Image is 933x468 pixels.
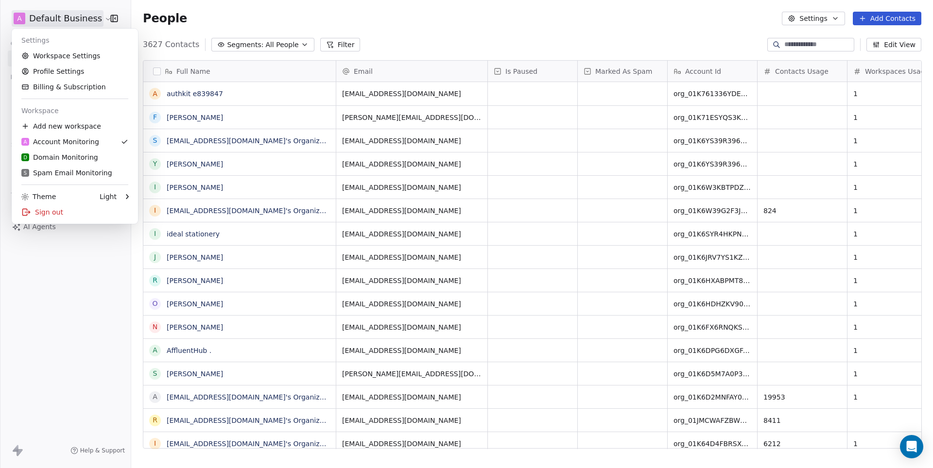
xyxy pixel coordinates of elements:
[16,48,134,64] a: Workspace Settings
[16,79,134,95] a: Billing & Subscription
[16,64,134,79] a: Profile Settings
[16,103,134,118] div: Workspace
[24,138,27,146] span: A
[21,168,112,178] div: Spam Email Monitoring
[16,204,134,220] div: Sign out
[21,152,98,162] div: Domain Monitoring
[23,154,27,161] span: D
[100,192,117,201] div: Light
[24,169,27,177] span: S
[21,137,99,147] div: Account Monitoring
[21,192,56,201] div: Theme
[16,118,134,134] div: Add new workspace
[16,33,134,48] div: Settings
